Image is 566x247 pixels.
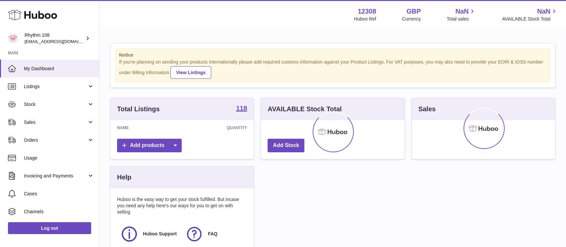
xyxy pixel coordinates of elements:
[447,7,476,22] a: NaN Total sales
[447,16,476,22] span: Total sales
[407,7,421,16] strong: GBP
[143,231,177,237] span: Huboo Support
[8,33,18,43] img: orders@rhythm108.com
[24,191,94,197] span: Cases
[502,16,558,22] span: AVAILABLE Stock Total
[171,120,254,135] th: Quantity
[358,7,376,16] strong: 12308
[268,139,304,152] a: Add Stock
[24,155,94,161] span: Usage
[117,139,182,152] a: Add products
[268,105,342,114] h3: AVAILABLE Stock Total
[119,59,546,79] div: If you're planning on sending your products internationally please add required customs informati...
[208,231,218,237] span: FAQ
[354,16,376,22] div: Huboo Ref
[236,105,247,113] a: 118
[537,7,550,16] span: NaN
[418,105,436,114] h3: Sales
[117,196,247,215] p: Huboo is the easy way to get your stock fulfilled. But incase you need any help here's our ways f...
[117,105,160,114] h3: Total Listings
[120,225,179,243] a: Huboo Support
[502,7,558,22] a: NaN AVAILABLE Stock Total
[119,52,546,58] strong: Notice
[117,173,131,182] h3: Help
[24,137,87,143] span: Orders
[236,105,247,112] strong: 118
[24,173,87,179] span: Invoicing and Payments
[24,66,94,72] span: My Dashboard
[25,32,84,45] div: Rhythm 108
[185,225,244,243] a: FAQ
[24,209,94,215] span: Channels
[25,39,97,44] span: [EMAIL_ADDRESS][DOMAIN_NAME]
[455,7,469,16] span: NaN
[110,120,171,135] th: Name
[24,83,87,90] span: Listings
[24,101,87,108] span: Stock
[402,16,421,22] div: Currency
[24,119,87,125] span: Sales
[8,222,91,234] a: Log out
[170,66,211,79] a: View Listings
